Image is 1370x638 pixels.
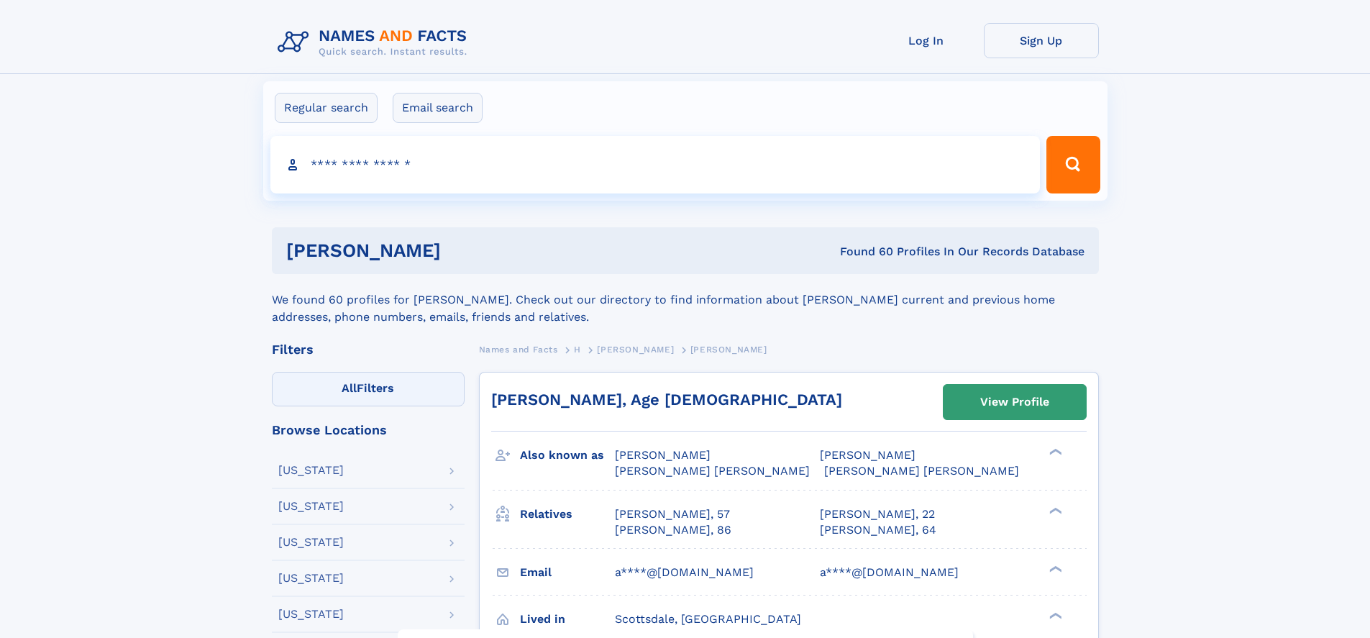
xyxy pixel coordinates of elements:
[944,385,1086,419] a: View Profile
[479,340,558,358] a: Names and Facts
[690,345,767,355] span: [PERSON_NAME]
[574,340,581,358] a: H
[393,93,483,123] label: Email search
[520,443,615,468] h3: Also known as
[272,372,465,406] label: Filters
[615,612,801,626] span: Scottsdale, [GEOGRAPHIC_DATA]
[520,607,615,632] h3: Lived in
[597,340,674,358] a: [PERSON_NAME]
[615,464,810,478] span: [PERSON_NAME] [PERSON_NAME]
[1046,564,1063,573] div: ❯
[1046,506,1063,515] div: ❯
[820,522,936,538] a: [PERSON_NAME], 64
[984,23,1099,58] a: Sign Up
[278,501,344,512] div: [US_STATE]
[272,424,465,437] div: Browse Locations
[615,506,730,522] a: [PERSON_NAME], 57
[342,381,357,395] span: All
[278,573,344,584] div: [US_STATE]
[574,345,581,355] span: H
[278,537,344,548] div: [US_STATE]
[615,522,731,538] a: [PERSON_NAME], 86
[615,448,711,462] span: [PERSON_NAME]
[824,464,1019,478] span: [PERSON_NAME] [PERSON_NAME]
[820,448,915,462] span: [PERSON_NAME]
[520,560,615,585] h3: Email
[820,506,935,522] a: [PERSON_NAME], 22
[278,609,344,620] div: [US_STATE]
[272,343,465,356] div: Filters
[272,23,479,62] img: Logo Names and Facts
[272,274,1099,326] div: We found 60 profiles for [PERSON_NAME]. Check out our directory to find information about [PERSON...
[980,386,1049,419] div: View Profile
[869,23,984,58] a: Log In
[278,465,344,476] div: [US_STATE]
[275,93,378,123] label: Regular search
[270,136,1041,193] input: search input
[491,391,842,409] a: [PERSON_NAME], Age [DEMOGRAPHIC_DATA]
[1046,611,1063,620] div: ❯
[1046,136,1100,193] button: Search Button
[520,502,615,527] h3: Relatives
[1046,447,1063,457] div: ❯
[640,244,1084,260] div: Found 60 Profiles In Our Records Database
[286,242,641,260] h1: [PERSON_NAME]
[597,345,674,355] span: [PERSON_NAME]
